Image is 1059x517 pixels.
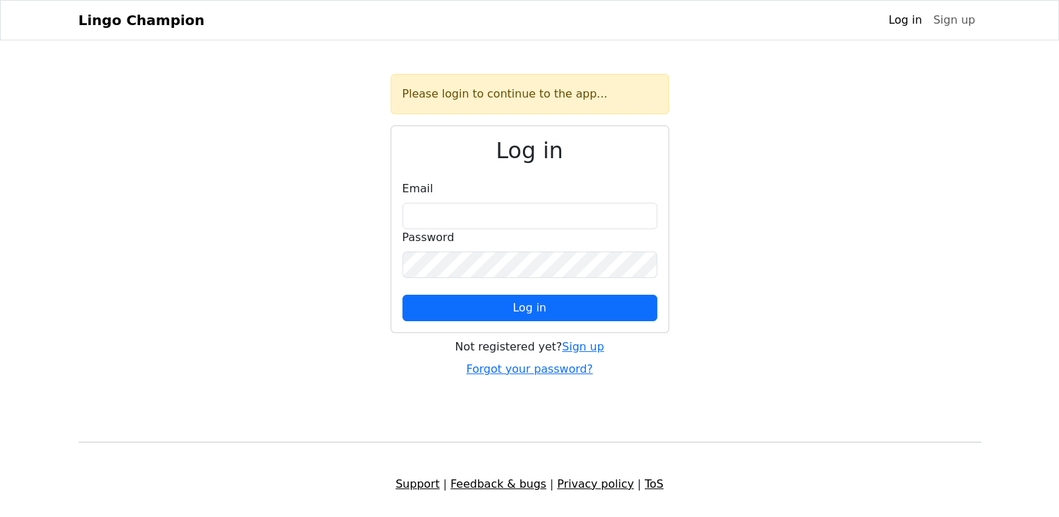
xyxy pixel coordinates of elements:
[645,477,664,491] a: ToS
[391,74,669,114] div: Please login to continue to the app...
[562,340,604,353] a: Sign up
[466,362,593,376] a: Forgot your password?
[557,477,634,491] a: Privacy policy
[402,137,657,164] h2: Log in
[402,229,455,246] label: Password
[402,295,657,321] button: Log in
[395,477,439,491] a: Support
[70,476,989,493] div: | | |
[883,6,927,34] a: Log in
[512,301,546,314] span: Log in
[402,180,433,197] label: Email
[79,6,205,34] a: Lingo Champion
[927,6,980,34] a: Sign up
[391,339,669,355] div: Not registered yet?
[450,477,547,491] a: Feedback & bugs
